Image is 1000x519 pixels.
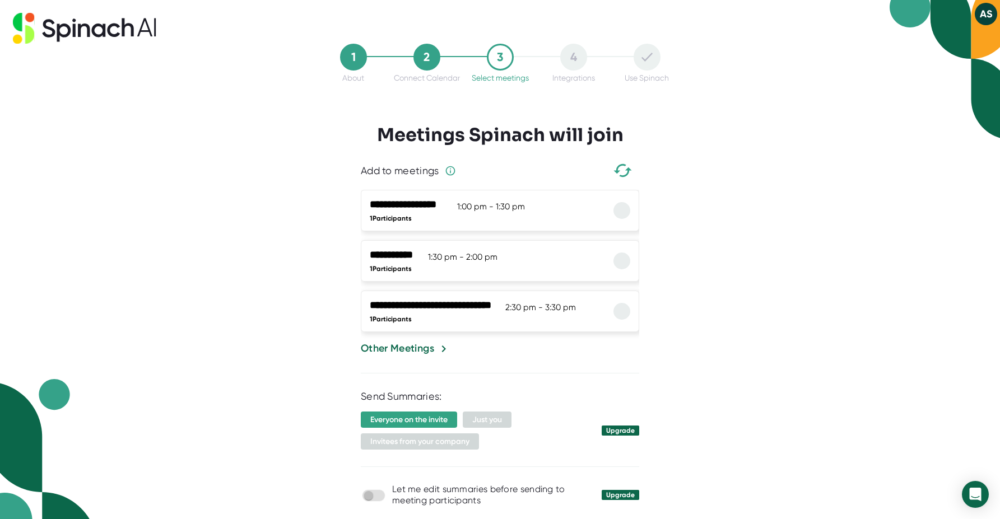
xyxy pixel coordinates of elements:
div: Send Summaries: [361,390,639,403]
span: Just you [463,412,511,428]
span: 1 Participants [370,315,412,323]
div: Add to meetings [361,165,439,177]
button: Other Meetings [361,341,450,356]
div: Connect Calendar [394,73,460,82]
span: 1:00 pm - 1:30 pm [457,202,525,212]
span: 2:30 pm - 3:30 pm [505,302,576,312]
div: Select meetings [472,73,529,82]
button: AS [975,3,997,25]
div: 2 [413,44,440,71]
span: Invitees from your company [361,433,479,450]
div: 1 [340,44,367,71]
div: Upgrade [606,427,635,434]
div: Upgrade [606,491,635,499]
span: 1 Participants [370,265,412,273]
div: Let me edit summaries before sending to meeting participants [392,484,593,506]
div: Other Meetings [361,341,434,356]
div: About [342,73,364,82]
div: Use Spinach [625,73,669,82]
div: 4 [560,44,587,71]
h3: Meetings Spinach will join [377,124,624,146]
span: 1 Participants [370,214,412,222]
span: Everyone on the invite [361,412,457,428]
div: 3 [487,44,514,71]
span: 1:30 pm - 2:00 pm [428,252,497,262]
div: Open Intercom Messenger [962,481,989,508]
div: Integrations [552,73,595,82]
